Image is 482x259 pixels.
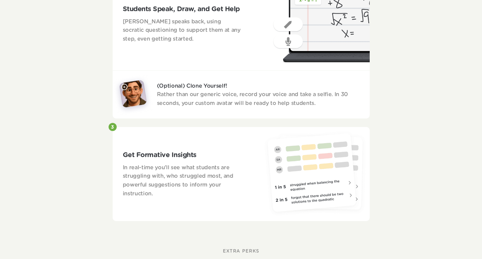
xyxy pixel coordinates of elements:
[223,248,259,255] p: EXTRA PERKS
[157,83,227,89] span: (Optional) Clone Yourself!
[111,125,114,130] p: 3
[157,82,370,108] p: Rather than our generic voice, record your voice and take a selfie. In 30 seconds, your custom av...
[123,150,242,160] h3: Get Formative Insights
[123,18,242,44] p: [PERSON_NAME] speaks back, using socratic questioning to support them at any step, even getting s...
[123,164,242,198] p: In real-time you’ll see what students are struggling with, who struggled most, and powerful sugge...
[123,4,242,14] h3: Students Speak, Draw, and Get Help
